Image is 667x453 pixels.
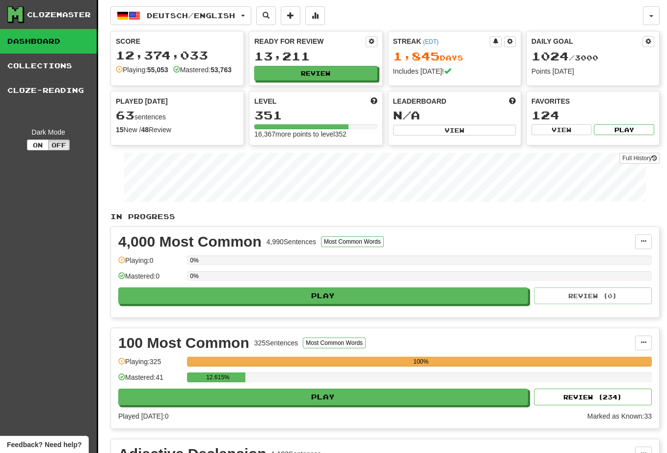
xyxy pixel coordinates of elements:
div: sentences [116,109,239,122]
button: On [27,140,49,150]
span: 1,845 [393,49,440,63]
button: Add sentence to collection [281,6,300,25]
div: Dark Mode [7,127,89,137]
div: Playing: 0 [118,255,182,272]
div: Day s [393,50,516,63]
div: 13,211 [254,50,377,62]
div: Points [DATE] [532,66,654,76]
button: View [393,125,516,136]
div: Playing: [116,65,168,75]
button: Most Common Words [321,236,384,247]
div: 16,367 more points to level 352 [254,129,377,139]
div: Marked as Known: 33 [587,411,652,421]
button: Review (0) [534,287,652,304]
strong: 53,763 [211,66,232,74]
strong: 15 [116,126,124,134]
button: Review (234) [534,389,652,405]
span: Level [254,96,276,106]
div: Playing: 325 [118,357,182,373]
div: Mastered: 0 [118,271,182,287]
strong: 55,053 [147,66,168,74]
button: Off [48,140,70,150]
button: Play [118,287,528,304]
div: 4,000 Most Common [118,234,262,249]
div: Clozemaster [27,10,91,20]
span: N/A [393,108,420,122]
button: View [532,124,592,135]
span: Leaderboard [393,96,447,106]
div: 12.615% [190,372,245,382]
p: In Progress [110,212,660,222]
span: Deutsch / English [147,11,235,20]
span: 1024 [532,49,569,63]
strong: 48 [141,126,149,134]
div: Daily Goal [532,36,642,47]
div: Includes [DATE]! [393,66,516,76]
div: 325 Sentences [254,338,298,348]
span: Played [DATE]: 0 [118,412,168,420]
button: Review [254,66,377,81]
span: 63 [116,108,134,122]
span: Open feedback widget [7,440,81,450]
button: Search sentences [256,6,276,25]
div: Mastered: [173,65,232,75]
a: Full History [619,153,660,164]
a: (EDT) [423,38,439,45]
div: Streak [393,36,490,46]
div: Score [116,36,239,46]
button: Play [594,124,654,135]
span: This week in points, UTC [509,96,516,106]
div: 351 [254,109,377,121]
span: / 3000 [532,54,598,62]
div: 100 Most Common [118,336,249,350]
div: 4,990 Sentences [267,237,316,247]
div: 12,374,033 [116,49,239,61]
div: 100% [190,357,652,367]
div: Favorites [532,96,654,106]
div: 124 [532,109,654,121]
div: Mastered: 41 [118,372,182,389]
div: Ready for Review [254,36,365,46]
span: Played [DATE] [116,96,168,106]
button: Most Common Words [303,338,366,348]
div: New / Review [116,125,239,135]
button: Deutsch/English [110,6,251,25]
button: Play [118,389,528,405]
span: Score more points to level up [371,96,377,106]
button: More stats [305,6,325,25]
